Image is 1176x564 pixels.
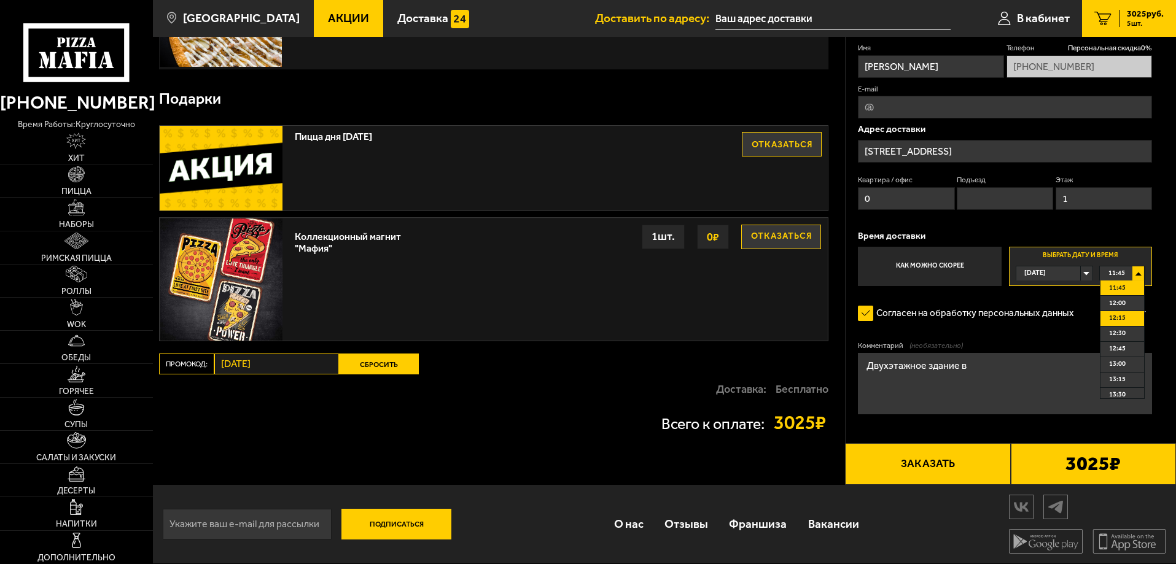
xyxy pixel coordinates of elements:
p: Время доставки [858,231,1152,241]
label: Этаж [1056,175,1152,185]
span: Персональная скидка 0 % [1068,43,1152,53]
button: Сбросить [339,353,419,374]
button: Отказаться [742,132,822,156]
span: Обеды [61,353,91,362]
span: 13:00 [1109,357,1126,371]
p: Всего к оплате: [661,417,765,432]
span: 13:15 [1109,373,1126,387]
a: Вакансии [798,504,870,544]
span: В кабинет [1017,12,1070,24]
label: Подъезд [957,175,1053,185]
span: Напитки [56,520,97,528]
span: Пицца [61,187,92,196]
div: 1 шт. [642,225,685,249]
span: Доставка [397,12,448,24]
h3: Подарки [159,91,221,107]
span: [GEOGRAPHIC_DATA] [183,12,300,24]
label: Согласен на обработку персональных данных [858,301,1086,326]
span: Роллы [61,287,92,296]
input: Ваш адрес доставки [715,7,951,30]
input: Имя [858,55,1003,78]
span: 5 шт. [1127,20,1164,27]
span: Акции [328,12,369,24]
a: Франшиза [718,504,797,544]
span: Горячее [59,387,94,396]
span: 3025 руб. [1127,10,1164,18]
span: (необязательно) [909,341,963,351]
span: 12:15 [1109,311,1126,325]
span: Пицца дня [DATE] [295,126,696,142]
span: [DATE] [1024,266,1046,280]
label: E-mail [858,84,1152,95]
a: Коллекционный магнит "Мафия"Отказаться0₽1шт. [160,218,828,341]
button: Заказать [845,443,1010,485]
span: 12:30 [1109,326,1126,341]
input: +7 ( [1007,55,1152,78]
label: Квартира / офис [858,175,954,185]
span: 12:45 [1109,342,1126,356]
label: Выбрать дату и время [1009,247,1152,286]
div: Коллекционный магнит "Мафия" [295,225,409,254]
a: Отзывы [654,504,718,544]
input: @ [858,96,1152,118]
span: 11:45 [1109,281,1126,295]
label: Как можно скорее [858,247,1001,286]
label: Комментарий [858,341,1152,351]
button: Отказаться [741,225,821,249]
img: vk [1010,496,1033,517]
span: Салаты и закуски [36,454,116,462]
span: Дополнительно [37,554,115,562]
strong: Бесплатно [776,384,828,395]
p: Доставка: [716,384,766,395]
button: Подписаться [341,509,452,539]
p: Адрес доставки [858,125,1152,134]
img: tg [1044,496,1067,517]
span: Наборы [59,220,94,229]
input: Укажите ваш e-mail для рассылки [163,509,332,539]
label: Имя [858,43,1003,53]
span: 12:00 [1109,296,1126,311]
span: WOK [67,320,86,329]
strong: 3025 ₽ [774,413,829,433]
b: 3025 ₽ [1065,454,1121,474]
label: Телефон [1007,43,1152,53]
a: О нас [603,504,653,544]
span: Десерты [57,487,95,495]
img: 15daf4d41897b9f0e9f617042186c801.svg [451,10,469,28]
span: Хит [68,154,85,163]
span: Супы [64,420,88,429]
span: 13:30 [1109,388,1126,402]
span: Римская пицца [41,254,112,263]
strong: 0 ₽ [704,225,722,249]
span: 11:45 [1108,266,1125,280]
span: Доставить по адресу: [595,12,715,24]
label: Промокод: [159,353,214,374]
